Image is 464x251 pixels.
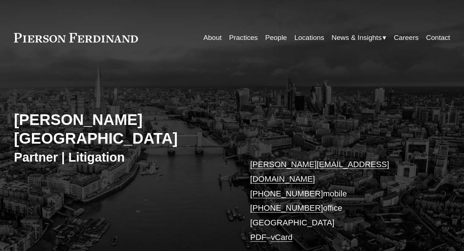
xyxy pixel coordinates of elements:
[250,160,389,184] a: [PERSON_NAME][EMAIL_ADDRESS][DOMAIN_NAME]
[250,189,323,198] a: [PHONE_NUMBER]
[14,111,232,148] h2: [PERSON_NAME][GEOGRAPHIC_DATA]
[204,31,222,45] a: About
[426,31,450,45] a: Contact
[250,233,266,242] a: PDF
[229,31,258,45] a: Practices
[14,150,232,165] h3: Partner | Litigation
[250,203,323,213] a: [PHONE_NUMBER]
[250,157,432,244] p: mobile office [GEOGRAPHIC_DATA] –
[332,32,381,44] span: News & Insights
[271,233,292,242] a: vCard
[394,31,419,45] a: Careers
[265,31,287,45] a: People
[332,31,386,45] a: folder dropdown
[294,31,324,45] a: Locations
